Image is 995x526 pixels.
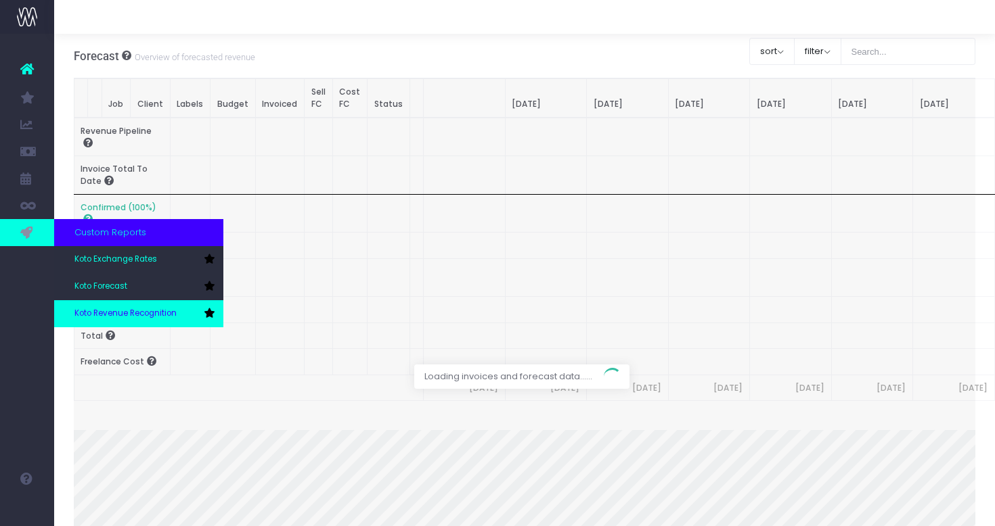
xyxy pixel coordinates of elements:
[74,49,119,63] span: Forecast
[54,300,223,327] a: Koto Revenue Recognition
[54,273,223,300] a: Koto Forecast
[131,49,255,63] small: Overview of forecasted revenue
[794,38,841,65] button: filter
[74,281,127,293] span: Koto Forecast
[17,499,37,519] img: images/default_profile_image.png
[74,254,157,266] span: Koto Exchange Rates
[414,364,602,389] span: Loading invoices and forecast data......
[54,246,223,273] a: Koto Exchange Rates
[74,226,146,239] span: Custom Reports
[841,38,976,65] input: Search...
[749,38,795,65] button: sort
[74,308,177,320] span: Koto Revenue Recognition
